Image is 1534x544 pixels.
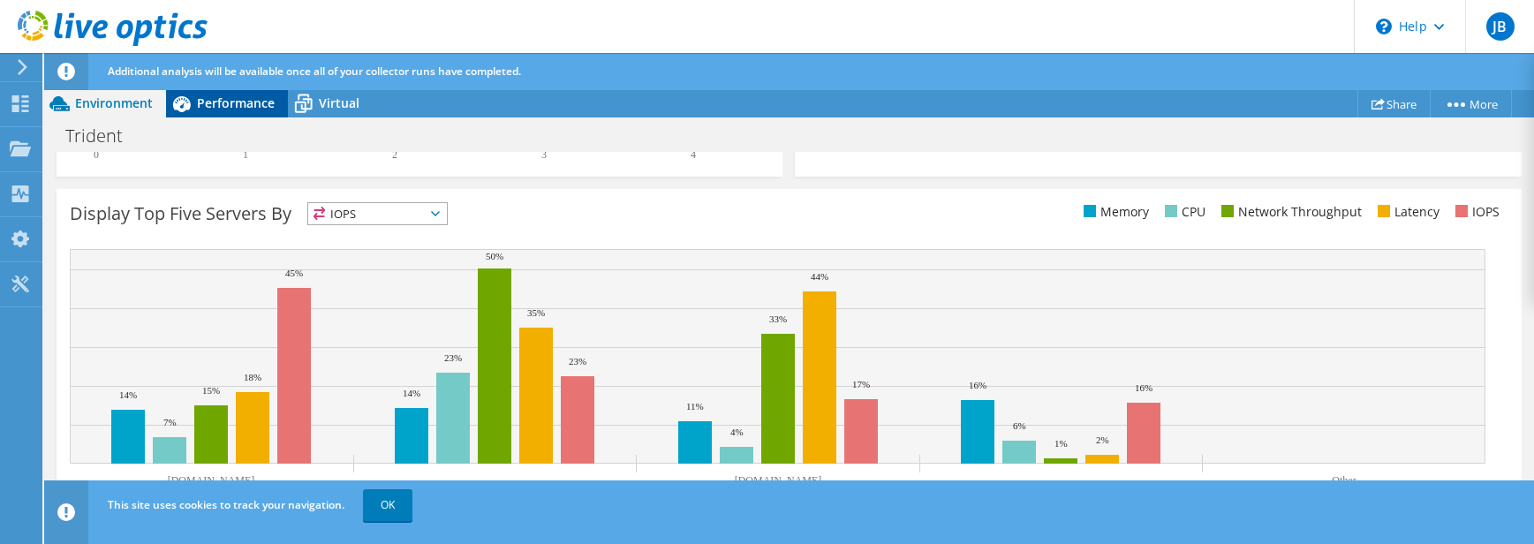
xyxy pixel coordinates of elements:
span: IOPS [308,203,447,224]
text: 4% [730,427,744,437]
text: 0 [94,148,99,161]
text: 45% [285,268,303,278]
text: 1 [243,148,248,161]
li: Network Throughput [1217,202,1362,222]
span: Virtual [319,94,359,111]
text: [DOMAIN_NAME] [168,474,255,487]
text: 16% [969,380,986,390]
text: 2% [1096,434,1109,445]
text: 6% [1013,420,1026,431]
h1: Trident [57,126,150,146]
text: 17% [852,379,870,389]
text: 14% [403,388,420,398]
text: 4 [691,148,696,161]
text: 7% [163,417,177,427]
text: 18% [244,372,261,382]
li: Memory [1079,202,1149,222]
text: 11% [686,401,704,412]
text: 2 [392,148,397,161]
span: Additional analysis will be available once all of your collector runs have completed. [108,64,521,79]
text: 15% [202,385,220,396]
a: More [1430,90,1512,117]
text: Other [1332,474,1356,487]
li: Latency [1373,202,1440,222]
text: [DOMAIN_NAME] [735,474,822,487]
text: 14% [119,389,137,400]
span: This site uses cookies to track your navigation. [108,497,344,512]
text: 44% [811,271,828,282]
text: 3 [541,148,547,161]
span: JB [1486,12,1515,41]
li: IOPS [1451,202,1500,222]
li: CPU [1160,202,1205,222]
text: 1% [1054,438,1068,449]
text: 23% [444,352,462,363]
svg: \n [1376,19,1392,34]
a: OK [363,489,412,521]
text: 50% [486,251,503,261]
a: Share [1357,90,1431,117]
text: 35% [527,307,545,318]
span: Performance [197,94,275,111]
span: Environment [75,94,153,111]
text: 16% [1135,382,1152,393]
text: 33% [769,314,787,324]
text: 23% [569,356,586,366]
